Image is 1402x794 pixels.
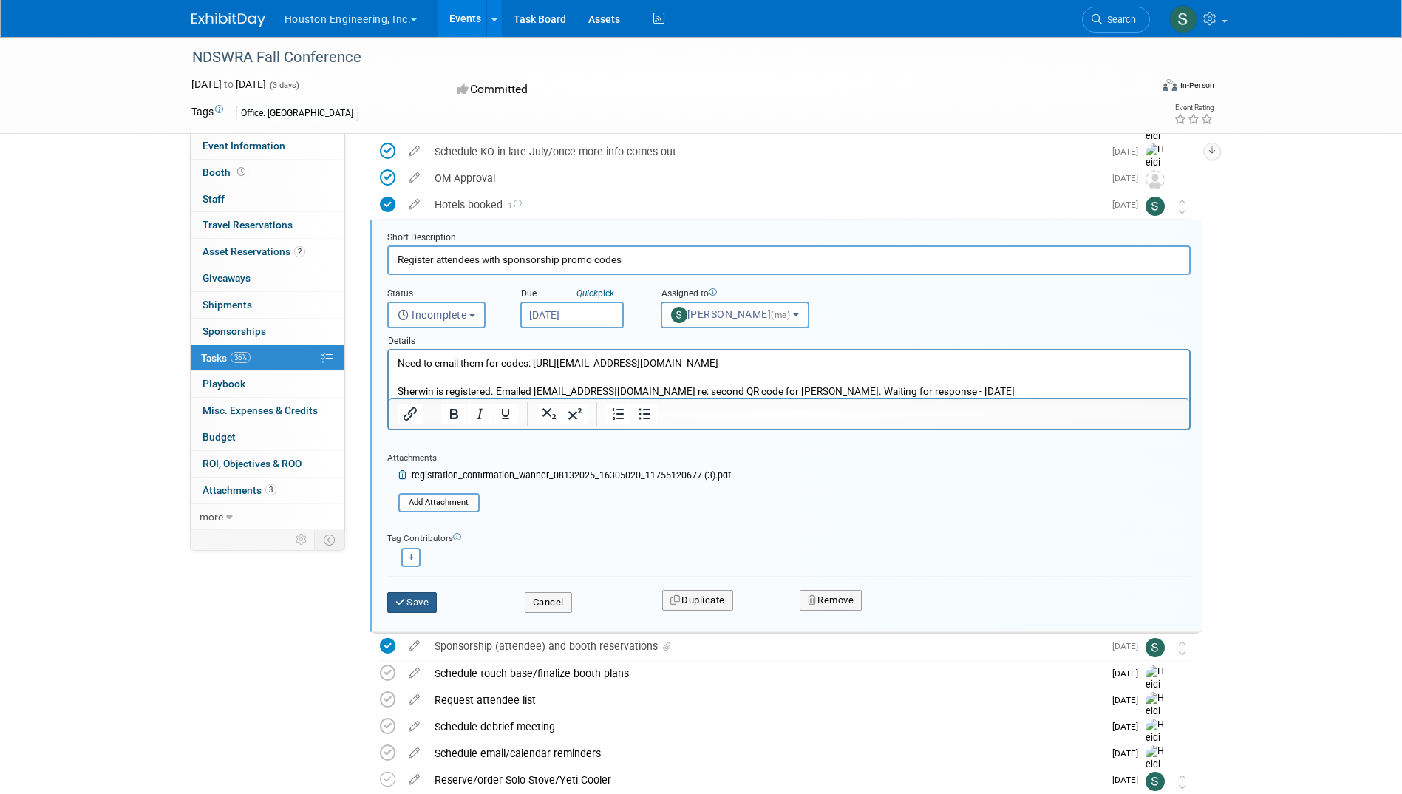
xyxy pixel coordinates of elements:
[1112,775,1146,785] span: [DATE]
[401,693,427,707] a: edit
[203,325,266,337] span: Sponsorships
[236,106,358,121] div: Office: [GEOGRAPHIC_DATA]
[427,634,1103,659] div: Sponsorship (attendee) and booth reservations
[191,371,344,397] a: Playbook
[387,529,1191,545] div: Tag Contributors
[203,193,225,205] span: Staff
[1179,641,1186,655] i: Move task
[1169,5,1197,33] img: Shawn Mistelski
[401,145,427,158] a: edit
[632,404,657,424] button: Bullet list
[191,345,344,371] a: Tasks36%
[201,352,251,364] span: Tasks
[387,328,1191,349] div: Details
[203,245,305,257] span: Asset Reservations
[222,78,236,90] span: to
[1146,170,1165,189] img: Unassigned
[576,288,598,299] i: Quick
[452,77,779,103] div: Committed
[1146,143,1168,196] img: Heidi Joarnt
[427,741,1103,766] div: Schedule email/calendar reminders
[1112,200,1146,210] span: [DATE]
[427,192,1103,217] div: Hotels booked
[387,245,1191,274] input: Name of task or a short description
[203,299,252,311] span: Shipments
[203,484,276,496] span: Attachments
[427,767,1103,793] div: Reserve/order Solo Stove/Yeti Cooler
[537,404,562,424] button: Subscript
[1146,772,1165,791] img: Shawn Mistelski
[1146,665,1168,718] img: Heidi Joarnt
[200,511,223,523] span: more
[661,302,809,328] button: [PERSON_NAME](me)
[1174,104,1214,112] div: Event Rating
[661,288,845,302] div: Assigned to
[191,478,344,503] a: Attachments3
[520,302,624,328] input: Due Date
[191,451,344,477] a: ROI, Objectives & ROO
[1112,146,1146,157] span: [DATE]
[314,530,344,549] td: Toggle Event Tabs
[671,308,793,320] span: [PERSON_NAME]
[203,140,285,152] span: Event Information
[427,139,1103,164] div: Schedule KO in late July/once more info comes out
[467,404,492,424] button: Italic
[1112,748,1146,759] span: [DATE]
[203,272,251,284] span: Giveaways
[203,404,318,416] span: Misc. Expenses & Credits
[1180,80,1214,91] div: In-Person
[493,404,518,424] button: Underline
[203,458,302,469] span: ROI, Objectives & ROO
[503,201,522,211] span: 1
[1146,197,1165,216] img: Shawn Mistelski
[191,239,344,265] a: Asset Reservations2
[401,198,427,211] a: edit
[289,530,315,549] td: Personalize Event Tab Strip
[525,592,572,613] button: Cancel
[1112,722,1146,732] span: [DATE]
[662,590,733,611] button: Duplicate
[427,661,1103,686] div: Schedule touch base/finalize booth plans
[1112,641,1146,651] span: [DATE]
[1146,638,1165,657] img: Shawn Mistelski
[1112,668,1146,679] span: [DATE]
[191,104,223,121] td: Tags
[1146,719,1168,771] img: Heidi Joarnt
[387,592,438,613] button: Save
[187,44,1128,71] div: NDSWRA Fall Conference
[1112,173,1146,183] span: [DATE]
[398,404,423,424] button: Insert/edit link
[401,747,427,760] a: edit
[191,504,344,530] a: more
[203,219,293,231] span: Travel Reservations
[800,590,862,611] button: Remove
[203,166,248,178] span: Booth
[401,667,427,680] a: edit
[1163,79,1177,91] img: Format-Inperson.png
[574,288,617,299] a: Quickpick
[401,639,427,653] a: edit
[427,166,1103,191] div: OM Approval
[191,186,344,212] a: Staff
[191,319,344,345] a: Sponsorships
[1082,7,1150,33] a: Search
[387,452,731,464] div: Attachments
[427,688,1103,713] div: Request attendee list
[1102,14,1136,25] span: Search
[191,292,344,318] a: Shipments
[191,265,344,291] a: Giveaways
[441,404,466,424] button: Bold
[191,424,344,450] a: Budget
[231,352,251,363] span: 36%
[191,160,344,186] a: Booth
[191,13,265,27] img: ExhibitDay
[389,350,1189,398] iframe: Rich Text Area
[191,212,344,238] a: Travel Reservations
[191,133,344,159] a: Event Information
[401,720,427,733] a: edit
[401,172,427,185] a: edit
[268,81,299,90] span: (3 days)
[191,398,344,424] a: Misc. Expenses & Credits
